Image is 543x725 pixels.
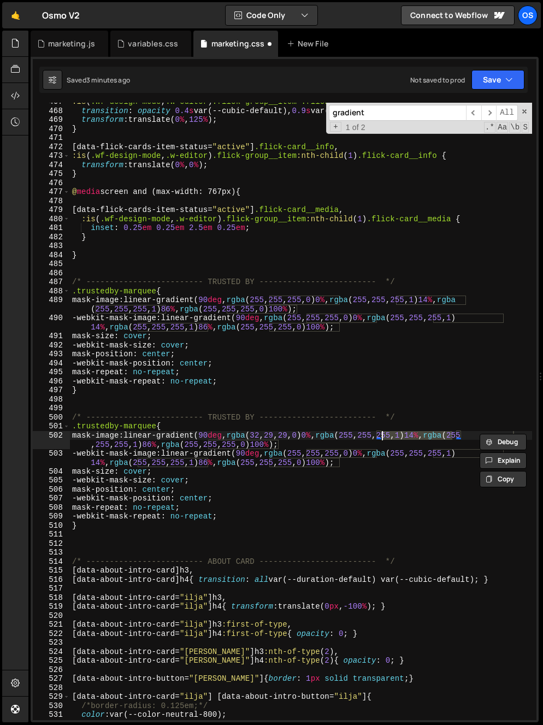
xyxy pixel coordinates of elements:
div: 503 [33,449,70,467]
div: 488 [33,287,70,296]
div: 530 [33,702,70,711]
a: 🤙 [2,2,29,28]
div: 491 [33,332,70,341]
div: 521 [33,620,70,629]
div: 470 [33,125,70,134]
div: 484 [33,251,70,260]
div: 498 [33,395,70,404]
span: CaseSensitive Search [497,122,508,133]
div: 471 [33,133,70,143]
div: 512 [33,539,70,549]
input: Search for [329,105,466,121]
div: 477 [33,187,70,197]
div: 473 [33,151,70,161]
div: 469 [33,115,70,125]
div: 510 [33,521,70,531]
span: ​ [466,105,481,121]
div: marketing.js [48,38,95,49]
div: New File [287,38,333,49]
div: 520 [33,611,70,621]
div: 501 [33,422,70,431]
div: 518 [33,593,70,603]
div: 476 [33,179,70,188]
div: 485 [33,260,70,269]
div: 505 [33,476,70,485]
div: 497 [33,386,70,395]
span: Search In Selection [522,122,529,133]
span: RegExp Search [484,122,495,133]
div: 482 [33,233,70,242]
div: 516 [33,575,70,585]
div: variables.css [128,38,178,49]
div: marketing.css [211,38,265,49]
div: 528 [33,683,70,693]
div: 474 [33,161,70,170]
div: 508 [33,503,70,512]
span: Alt-Enter [496,105,518,121]
div: 3 minutes ago [86,75,130,85]
div: 495 [33,368,70,377]
div: 527 [33,674,70,683]
div: 468 [33,107,70,116]
span: Toggle Replace mode [330,122,341,132]
div: 472 [33,143,70,152]
div: 493 [33,350,70,359]
button: Debug [480,434,527,450]
button: Explain [480,452,527,469]
div: 481 [33,223,70,233]
div: 494 [33,359,70,368]
div: 486 [33,269,70,278]
a: Connect to Webflow [401,5,515,25]
div: 475 [33,169,70,179]
button: Save [471,70,524,90]
div: 511 [33,530,70,539]
div: 524 [33,647,70,657]
div: 496 [33,377,70,386]
div: 526 [33,665,70,675]
div: 483 [33,241,70,251]
div: 489 [33,296,70,314]
div: 509 [33,512,70,521]
div: 513 [33,548,70,557]
div: 514 [33,557,70,567]
div: Osmo V2 [42,9,80,22]
div: 515 [33,566,70,575]
div: 519 [33,602,70,611]
div: 517 [33,584,70,593]
div: 525 [33,656,70,665]
div: 504 [33,467,70,476]
div: 502 [33,431,70,449]
a: Os [518,5,538,25]
div: Not saved to prod [410,75,465,85]
span: ​ [481,105,497,121]
div: 478 [33,197,70,206]
div: 490 [33,314,70,332]
div: 523 [33,638,70,647]
div: 479 [33,205,70,215]
div: 529 [33,692,70,702]
button: Copy [480,471,527,487]
span: 1 of 2 [341,123,370,132]
div: 506 [33,485,70,494]
div: 531 [33,710,70,720]
div: Saved [67,75,130,85]
div: 507 [33,494,70,503]
div: 499 [33,404,70,413]
div: 487 [33,278,70,287]
div: 500 [33,413,70,422]
div: 480 [33,215,70,224]
button: Code Only [226,5,317,25]
div: 522 [33,629,70,639]
div: 492 [33,341,70,350]
span: Whole Word Search [509,122,521,133]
